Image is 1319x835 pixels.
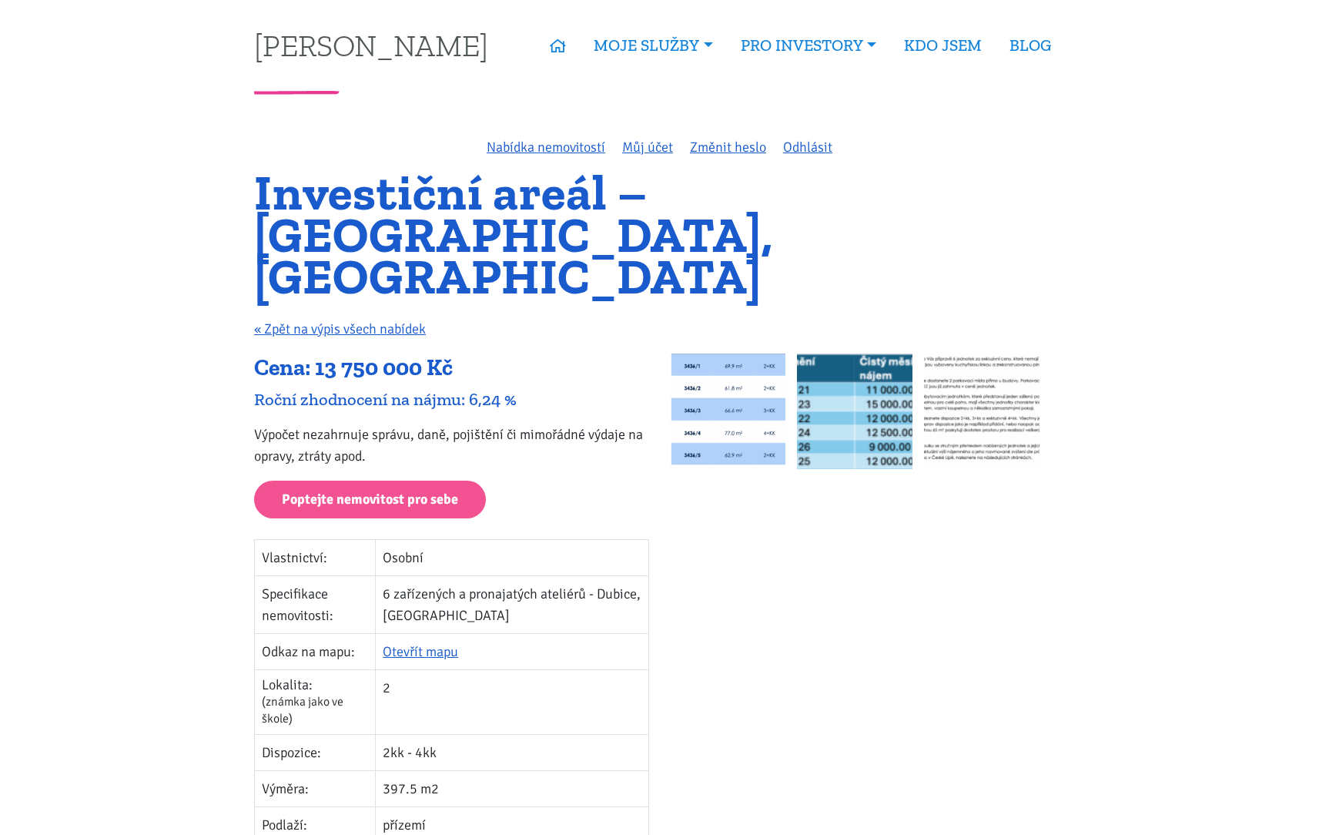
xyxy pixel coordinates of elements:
[376,539,649,575] td: Osobní
[376,734,649,770] td: 2kk - 4kk
[255,633,376,669] td: Odkaz na mapu:
[690,139,766,156] a: Změnit heslo
[255,575,376,633] td: Specifikace nemovitosti:
[254,30,488,60] a: [PERSON_NAME]
[727,28,890,63] a: PRO INVESTORY
[383,643,458,660] a: Otevřít mapu
[487,139,605,156] a: Nabídka nemovitostí
[783,139,832,156] a: Odhlásit
[376,770,649,806] td: 397.5 m2
[622,139,673,156] a: Můj účet
[254,172,1065,298] h1: Investiční areál – [GEOGRAPHIC_DATA], [GEOGRAPHIC_DATA]
[255,669,376,734] td: Lokalita:
[376,575,649,633] td: 6 zařízených a pronajatých ateliérů - Dubice, [GEOGRAPHIC_DATA]
[254,481,486,518] a: Poptejte nemovitost pro sebe
[262,694,343,726] span: (známka jako ve škole)
[255,734,376,770] td: Dispozice:
[255,539,376,575] td: Vlastnictví:
[890,28,996,63] a: KDO JSEM
[996,28,1065,63] a: BLOG
[255,770,376,806] td: Výměra:
[254,320,426,337] a: « Zpět na výpis všech nabídek
[254,354,649,383] div: Cena: 13 750 000 Kč
[254,389,649,410] div: Roční zhodnocení na nájmu: 6,24 %
[254,424,649,467] p: Výpočet nezahrnuje správu, daně, pojištění či mimořádné výdaje na opravy, ztráty apod.
[580,28,726,63] a: MOJE SLUŽBY
[376,669,649,734] td: 2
